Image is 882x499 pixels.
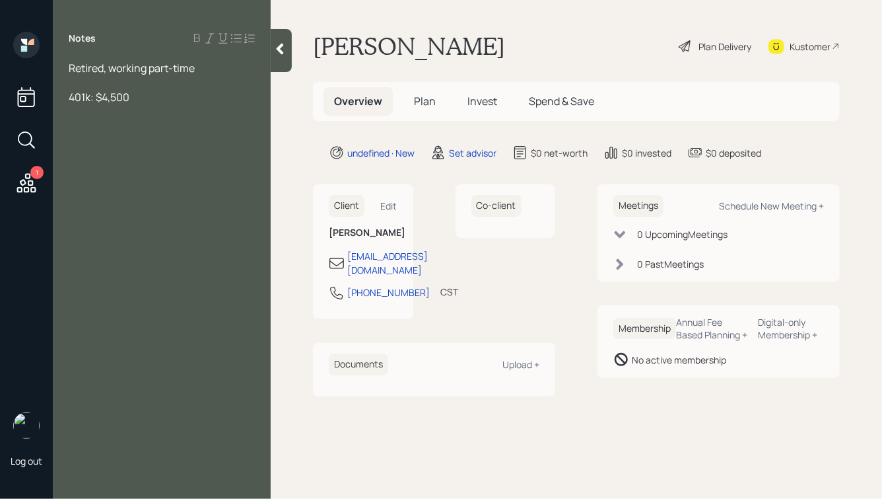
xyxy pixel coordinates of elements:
div: Annual Fee Based Planning + [676,316,748,341]
div: Log out [11,455,42,467]
span: Plan [414,94,436,108]
h6: Client [329,195,364,217]
h6: [PERSON_NAME] [329,227,397,239]
div: 0 Upcoming Meeting s [637,227,728,241]
div: No active membership [632,353,726,367]
h6: Meetings [613,195,663,217]
span: Overview [334,94,382,108]
div: Upload + [502,358,539,371]
div: Set advisor [449,146,496,160]
span: 401k: $4,500 [69,90,129,104]
div: Schedule New Meeting + [719,200,824,212]
h6: Membership [613,318,676,340]
span: Spend & Save [529,94,594,108]
span: Retired, working part-time [69,61,195,75]
h1: [PERSON_NAME] [313,32,505,61]
div: 0 Past Meeting s [637,257,704,271]
div: CST [440,285,458,299]
div: Edit [381,200,397,212]
label: Notes [69,32,96,45]
h6: Documents [329,354,388,375]
div: Kustomer [790,40,831,54]
div: Digital-only Membership + [759,316,824,341]
div: [EMAIL_ADDRESS][DOMAIN_NAME] [347,249,428,277]
span: Invest [467,94,497,108]
div: undefined · New [347,146,415,160]
div: $0 invested [622,146,671,160]
div: $0 net-worth [531,146,588,160]
div: $0 deposited [706,146,761,160]
h6: Co-client [471,195,522,217]
div: 1 [30,166,44,179]
img: hunter_neumayer.jpg [13,412,40,439]
div: [PHONE_NUMBER] [347,286,430,299]
div: Plan Delivery [698,40,751,54]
